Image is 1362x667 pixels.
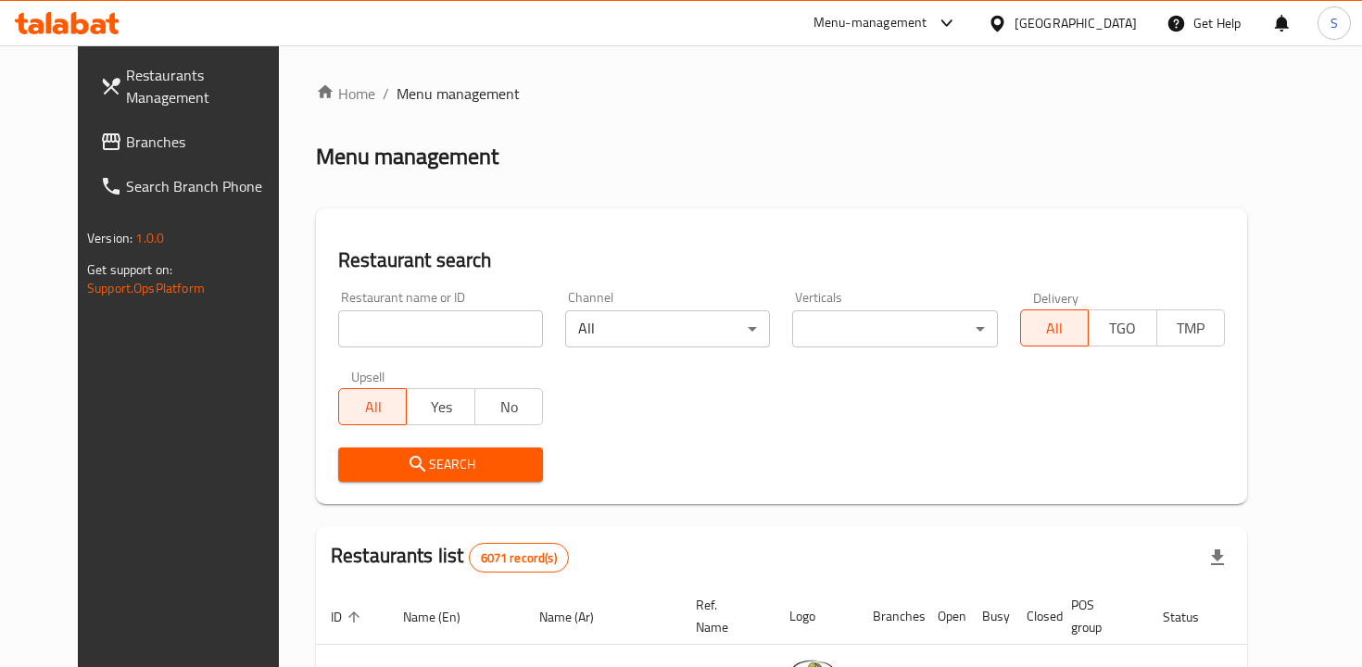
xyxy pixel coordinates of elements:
span: All [1028,315,1081,342]
label: Delivery [1033,291,1079,304]
a: Branches [85,120,305,164]
a: Home [316,82,375,105]
span: Search Branch Phone [126,175,290,197]
span: POS group [1071,594,1126,638]
nav: breadcrumb [316,82,1247,105]
h2: Restaurant search [338,246,1225,274]
div: ​ [792,310,997,347]
a: Restaurants Management [85,53,305,120]
span: Get support on: [87,258,172,282]
span: Name (Ar) [539,606,618,628]
span: Version: [87,226,132,250]
button: TMP [1156,309,1225,346]
th: Logo [775,588,858,645]
button: All [338,388,407,425]
span: TGO [1096,315,1149,342]
div: Menu-management [813,12,927,34]
div: Export file [1195,535,1240,580]
span: Search [353,453,528,476]
th: Branches [858,588,923,645]
span: All [347,394,399,421]
span: Restaurants Management [126,64,290,108]
a: Search Branch Phone [85,164,305,208]
span: Status [1163,606,1223,628]
button: Yes [406,388,474,425]
div: All [565,310,770,347]
span: Menu management [397,82,520,105]
span: 1.0.0 [135,226,164,250]
span: Ref. Name [696,594,752,638]
th: Closed [1012,588,1056,645]
span: No [483,394,536,421]
th: Busy [967,588,1012,645]
span: 6071 record(s) [470,549,568,567]
h2: Menu management [316,142,498,171]
span: Name (En) [403,606,485,628]
label: Upsell [351,370,385,383]
span: TMP [1165,315,1217,342]
th: Open [923,588,967,645]
a: Support.OpsPlatform [87,276,205,300]
li: / [383,82,389,105]
div: Total records count [469,543,569,573]
span: S [1330,13,1338,33]
button: Search [338,447,543,482]
span: Branches [126,131,290,153]
span: ID [331,606,366,628]
button: No [474,388,543,425]
h2: Restaurants list [331,542,569,573]
input: Search for restaurant name or ID.. [338,310,543,347]
span: Yes [414,394,467,421]
div: [GEOGRAPHIC_DATA] [1015,13,1137,33]
button: All [1020,309,1089,346]
button: TGO [1088,309,1156,346]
